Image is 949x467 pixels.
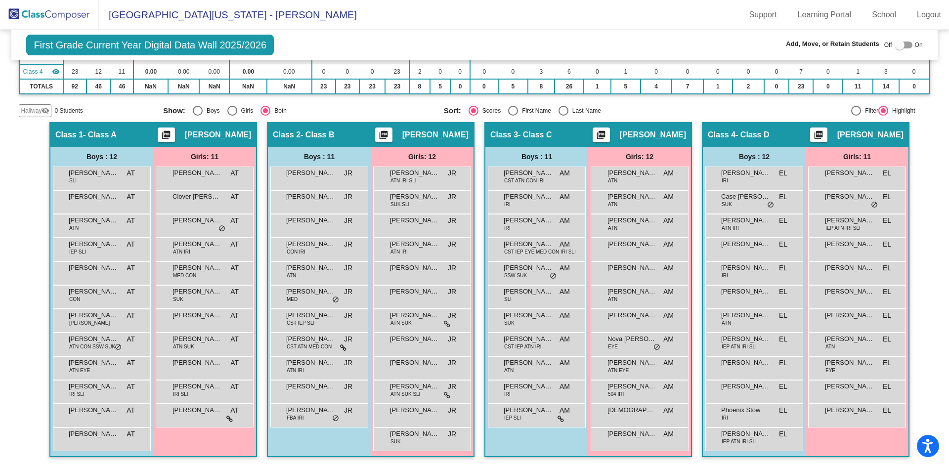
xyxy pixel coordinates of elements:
[722,224,739,232] span: ATN IRI
[229,64,267,79] td: 0.00
[915,41,923,49] span: On
[608,177,617,184] span: ATN
[528,79,555,94] td: 8
[560,334,570,344] span: AM
[69,296,80,303] span: CON
[470,64,498,79] td: 0
[504,192,553,202] span: [PERSON_NAME]
[703,64,733,79] td: 0
[336,64,359,79] td: 0
[115,343,122,351] span: do_not_disturb_alt
[390,177,417,184] span: ATN IRI SLI
[409,79,430,94] td: 8
[448,287,456,297] span: JR
[504,224,511,232] span: IRI
[21,106,42,115] span: Hallway
[813,130,824,144] mat-icon: picture_as_pdf
[287,319,314,327] span: CST IEP SLI
[230,168,239,178] span: AT
[199,64,229,79] td: 0.00
[69,168,118,178] span: [PERSON_NAME]
[550,272,557,280] span: do_not_disturb_alt
[498,64,528,79] td: 0
[185,130,251,140] span: [PERSON_NAME]
[63,64,86,79] td: 23
[504,215,553,225] span: [PERSON_NAME]
[69,310,118,320] span: [PERSON_NAME]
[69,287,118,297] span: [PERSON_NAME]
[385,64,409,79] td: 23
[663,287,674,297] span: AM
[127,263,135,273] span: AT
[336,79,359,94] td: 23
[173,215,222,225] span: [PERSON_NAME]
[173,263,222,273] span: [PERSON_NAME]
[54,106,83,115] span: 0 Students
[888,106,915,115] div: Highlight
[286,358,336,368] span: [PERSON_NAME]
[390,358,439,368] span: [PERSON_NAME] [PERSON_NAME]
[287,272,296,279] span: ATN
[607,310,657,320] span: [PERSON_NAME]
[810,127,827,142] button: Print Students Details
[55,130,83,140] span: Class 1
[390,201,409,208] span: SUK SLI
[789,79,813,94] td: 23
[230,239,239,250] span: AT
[703,79,733,94] td: 1
[584,79,611,94] td: 1
[203,106,220,115] div: Boys
[518,130,552,140] span: - Class C
[584,64,611,79] td: 0
[448,239,456,250] span: JR
[286,310,336,320] span: [PERSON_NAME]
[663,239,674,250] span: AM
[160,130,172,144] mat-icon: picture_as_pdf
[560,215,570,226] span: AM
[402,130,469,140] span: [PERSON_NAME]
[721,334,771,344] span: [PERSON_NAME]
[871,201,878,209] span: do_not_disturb_alt
[722,343,757,350] span: IEP ATN IRI SLI
[504,296,512,303] span: SLI
[779,192,787,202] span: EL
[607,168,657,178] span: [PERSON_NAME]
[470,79,498,94] td: 0
[267,64,312,79] td: 0.00
[560,310,570,321] span: AM
[69,343,115,350] span: ATN CON SSW SUK
[63,79,86,94] td: 92
[390,263,439,273] span: [PERSON_NAME]
[344,239,352,250] span: JR
[560,239,570,250] span: AM
[52,68,60,76] mat-icon: visibility
[286,192,336,202] span: [PERSON_NAME]
[779,215,787,226] span: EL
[344,168,352,178] span: JR
[708,130,735,140] span: Class 4
[127,310,135,321] span: AT
[286,263,336,273] span: [PERSON_NAME]
[611,64,641,79] td: 1
[173,334,222,344] span: [PERSON_NAME]
[733,79,764,94] td: 2
[843,79,873,94] td: 11
[390,319,412,327] span: ATN SUK
[861,106,878,115] div: Filter
[448,168,456,178] span: JR
[490,130,518,140] span: Class 3
[344,192,352,202] span: JR
[230,358,239,368] span: AT
[825,287,874,297] span: [PERSON_NAME]
[444,106,717,116] mat-radio-group: Select an option
[390,287,439,297] span: [PERSON_NAME]
[69,263,118,273] span: [PERSON_NAME]
[385,79,409,94] td: 23
[359,64,385,79] td: 0
[312,64,336,79] td: 0
[504,343,542,350] span: CST IEP ATN IRI
[837,130,904,140] span: [PERSON_NAME]
[825,239,874,249] span: [PERSON_NAME]
[127,192,135,202] span: AT
[825,224,861,232] span: IEP ATN IRI SLI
